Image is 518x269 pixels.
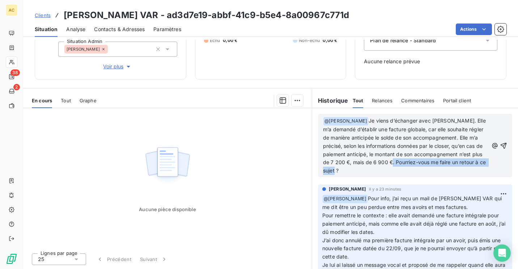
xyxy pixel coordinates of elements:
[35,12,51,19] a: Clients
[67,47,100,51] span: [PERSON_NAME]
[80,98,97,103] span: Graphe
[323,117,368,125] span: @ [PERSON_NAME]
[94,26,145,33] span: Contacts & Adresses
[35,26,58,33] span: Situation
[210,37,220,44] span: Échu
[153,26,181,33] span: Paramètres
[322,212,507,235] span: Pour remettre le contexte : elle avait demandé une facture intégrale pour paiement anticipé, mais...
[58,63,177,71] button: Voir plus
[35,12,51,18] span: Clients
[144,143,191,188] img: Empty state
[10,69,20,76] span: 38
[322,195,503,210] span: Pour info, j’ai reçu un mail de [PERSON_NAME] VAR qui me dit être un peu perdue entre mes avoirs ...
[443,98,471,103] span: Portail client
[66,26,85,33] span: Analyse
[6,253,17,265] img: Logo LeanPay
[38,256,44,263] span: 25
[64,9,349,22] h3: [PERSON_NAME] VAR - ad3d7e19-abbf-41c9-b5e4-8a00967c771d
[369,187,402,191] span: il y a 23 minutes
[322,237,502,260] span: J’ai donc annulé ma première facture intégrale par un avoir, puis émis une nouvelle facture datée...
[136,252,172,267] button: Suivant
[139,206,196,212] span: Aucune pièce disponible
[103,63,132,70] span: Voir plus
[312,96,348,105] h6: Historique
[323,118,487,174] span: Je viens d’échanger avec [PERSON_NAME]. Elle m’a demandé d’établir une facture globale, car elle ...
[223,37,237,44] span: 0,00 €
[353,98,364,103] span: Tout
[6,71,17,82] a: 38
[456,24,492,35] button: Actions
[108,46,114,52] input: Ajouter une valeur
[6,85,17,97] a: 2
[6,4,17,16] div: AC
[329,186,366,192] span: [PERSON_NAME]
[401,98,434,103] span: Commentaires
[61,98,71,103] span: Tout
[493,244,511,262] div: Open Intercom Messenger
[92,252,136,267] button: Précédent
[32,98,52,103] span: En cours
[370,37,436,44] span: Plan de relance - Standard
[299,37,320,44] span: Non-échu
[13,84,20,90] span: 2
[364,58,497,65] span: Aucune relance prévue
[372,98,392,103] span: Relances
[323,37,337,44] span: 0,00 €
[323,195,368,203] span: @ [PERSON_NAME]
